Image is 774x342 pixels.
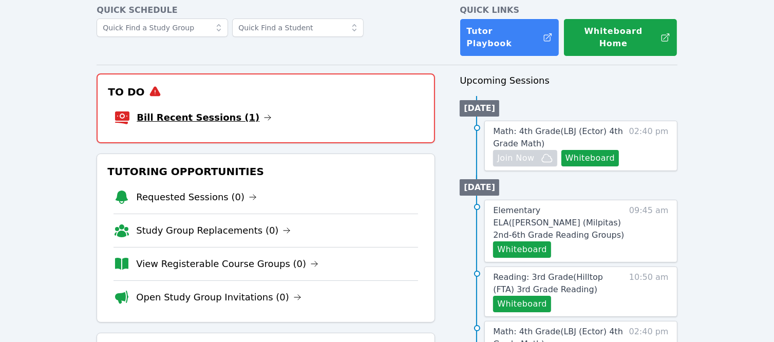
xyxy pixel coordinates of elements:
[493,150,557,166] button: Join Now
[232,18,364,37] input: Quick Find a Student
[497,152,534,164] span: Join Now
[460,18,559,56] a: Tutor Playbook
[106,83,426,101] h3: To Do
[563,18,677,56] button: Whiteboard Home
[493,272,603,294] span: Reading: 3rd Grade ( Hilltop (FTA) 3rd Grade Reading )
[493,125,625,150] a: Math: 4th Grade(LBJ (Ector) 4th Grade Math)
[97,4,435,16] h4: Quick Schedule
[493,296,551,312] button: Whiteboard
[97,18,228,37] input: Quick Find a Study Group
[460,73,677,88] h3: Upcoming Sessions
[493,241,551,258] button: Whiteboard
[136,257,318,271] a: View Registerable Course Groups (0)
[136,223,291,238] a: Study Group Replacements (0)
[460,100,499,117] li: [DATE]
[136,190,257,204] a: Requested Sessions (0)
[460,4,677,16] h4: Quick Links
[493,205,624,240] span: Elementary ELA ( [PERSON_NAME] (Milpitas) 2nd-6th Grade Reading Groups )
[629,125,669,166] span: 02:40 pm
[137,110,272,125] a: Bill Recent Sessions (1)
[493,271,625,296] a: Reading: 3rd Grade(Hilltop (FTA) 3rd Grade Reading)
[629,271,669,312] span: 10:50 am
[136,290,301,305] a: Open Study Group Invitations (0)
[105,162,426,181] h3: Tutoring Opportunities
[561,150,619,166] button: Whiteboard
[493,204,625,241] a: Elementary ELA([PERSON_NAME] (Milpitas) 2nd-6th Grade Reading Groups)
[493,126,623,148] span: Math: 4th Grade ( LBJ (Ector) 4th Grade Math )
[460,179,499,196] li: [DATE]
[629,204,669,258] span: 09:45 am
